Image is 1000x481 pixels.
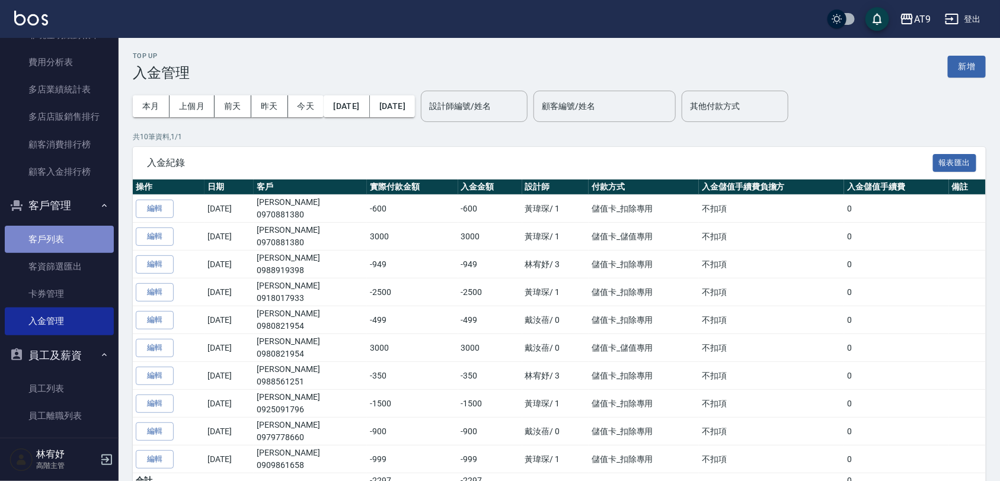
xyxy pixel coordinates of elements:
button: save [865,7,889,31]
td: 0 [844,195,948,223]
h3: 入金管理 [133,65,190,81]
p: 0925091796 [257,403,364,416]
th: 設計師 [522,179,589,195]
td: [PERSON_NAME] [254,251,367,278]
td: 3000 [458,223,522,251]
img: Person [9,448,33,472]
td: 不扣項 [699,306,844,334]
td: [PERSON_NAME] [254,278,367,306]
td: -900 [367,418,458,445]
h2: Top Up [133,52,190,60]
button: 今天 [288,95,324,117]
td: -999 [367,445,458,473]
td: 不扣項 [699,278,844,306]
a: 卡券管理 [5,280,114,307]
td: 戴汝蓓 / 0 [522,334,589,362]
a: 員工列表 [5,375,114,402]
button: 編輯 [136,255,174,274]
a: 客資篩選匯出 [5,253,114,280]
button: 員工及薪資 [5,340,114,371]
th: 入金儲值手續費 [844,179,948,195]
td: 0 [844,445,948,473]
button: 編輯 [136,450,174,469]
p: 0970881380 [257,209,364,221]
div: AT9 [914,12,931,27]
td: [PERSON_NAME] [254,418,367,445]
td: 0 [844,223,948,251]
td: 不扣項 [699,418,844,445]
td: 不扣項 [699,223,844,251]
a: 多店業績統計表 [5,76,114,103]
img: Logo [14,11,48,25]
th: 入金儲值手續費負擔方 [699,179,844,195]
th: 實際付款金額 [367,179,458,195]
button: 前天 [215,95,251,117]
td: 黃瑋琛 / 1 [522,223,589,251]
a: 多店店販銷售排行 [5,103,114,130]
td: 不扣項 [699,445,844,473]
button: 編輯 [136,227,174,246]
p: 0909861658 [257,459,364,472]
td: 0 [844,418,948,445]
td: 儲值卡_扣除專用 [589,251,699,278]
button: 編輯 [136,311,174,329]
td: [DATE] [205,445,254,473]
p: 0970881380 [257,236,364,249]
td: -2500 [458,278,522,306]
button: 編輯 [136,422,174,441]
td: [DATE] [205,418,254,445]
a: 員工離職列表 [5,402,114,429]
td: [PERSON_NAME] [254,390,367,418]
td: -499 [367,306,458,334]
td: 不扣項 [699,362,844,390]
td: 林宥妤 / 3 [522,362,589,390]
td: 0 [844,251,948,278]
a: 新增 [948,60,986,72]
td: -600 [458,195,522,223]
td: 不扣項 [699,251,844,278]
p: 0988561251 [257,376,364,388]
td: 3000 [367,334,458,362]
td: [PERSON_NAME] [254,223,367,251]
th: 付款方式 [589,179,699,195]
td: -2500 [367,278,458,306]
td: 不扣項 [699,195,844,223]
button: [DATE] [324,95,369,117]
button: 編輯 [136,283,174,302]
button: 客戶管理 [5,190,114,221]
td: 0 [844,390,948,418]
span: 入金紀錄 [147,157,933,169]
p: 0980821954 [257,348,364,360]
td: 儲值卡_扣除專用 [589,362,699,390]
button: [DATE] [370,95,415,117]
td: 黃瑋琛 / 1 [522,390,589,418]
button: 新增 [948,56,986,78]
td: [DATE] [205,390,254,418]
p: 0988919398 [257,264,364,277]
button: 本月 [133,95,170,117]
td: [PERSON_NAME] [254,334,367,362]
td: 0 [844,278,948,306]
button: 上個月 [170,95,215,117]
td: -999 [458,445,522,473]
button: 編輯 [136,395,174,413]
button: 編輯 [136,367,174,385]
td: 戴汝蓓 / 0 [522,306,589,334]
td: -600 [367,195,458,223]
td: 不扣項 [699,334,844,362]
p: 0979778660 [257,431,364,444]
td: 戴汝蓓 / 0 [522,418,589,445]
td: 儲值卡_扣除專用 [589,306,699,334]
p: 高階主管 [36,460,97,471]
button: 報表匯出 [933,154,977,172]
td: 儲值卡_扣除專用 [589,418,699,445]
td: -350 [458,362,522,390]
a: 顧客入金排行榜 [5,158,114,185]
button: 編輯 [136,339,174,357]
button: 昨天 [251,95,288,117]
td: 黃瑋琛 / 1 [522,278,589,306]
td: [DATE] [205,334,254,362]
h5: 林宥妤 [36,448,97,460]
td: -1500 [367,390,458,418]
td: -900 [458,418,522,445]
